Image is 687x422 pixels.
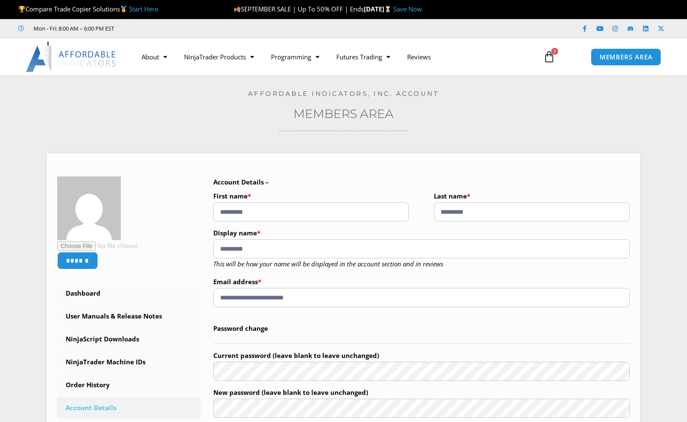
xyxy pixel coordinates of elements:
[234,6,240,12] img: 🍂
[385,6,391,12] img: ⌛
[213,314,630,344] legend: Password change
[364,5,393,13] strong: [DATE]
[399,47,439,67] a: Reviews
[19,6,25,12] img: 🏆
[531,45,568,69] a: 0
[31,23,114,34] span: Mon - Fri: 8:00 AM – 6:00 PM EST
[213,386,630,399] label: New password (leave blank to leave unchanged)
[591,48,662,66] a: MEMBERS AREA
[213,178,269,186] b: Account Details –
[129,5,158,13] a: Start Here
[293,106,394,121] a: Members Area
[133,47,533,67] nav: Menu
[57,328,201,350] a: NinjaScript Downloads
[213,349,630,362] label: Current password (leave blank to leave unchanged)
[234,5,364,13] span: SEPTEMBER SALE | Up To 50% OFF | Ends
[176,47,263,67] a: NinjaTrader Products
[213,226,630,239] label: Display name
[126,24,253,33] iframe: Customer reviews powered by Trustpilot
[57,351,201,373] a: NinjaTrader Machine IDs
[213,190,409,202] label: First name
[328,47,399,67] a: Futures Trading
[600,54,653,60] span: MEMBERS AREA
[57,374,201,396] a: Order History
[393,5,422,13] a: Save Now
[434,190,630,202] label: Last name
[57,397,201,419] a: Account Details
[263,47,328,67] a: Programming
[57,305,201,327] a: User Manuals & Release Notes
[551,48,558,55] span: 0
[120,6,127,12] img: 🥇
[57,282,201,305] a: Dashboard
[133,47,176,67] a: About
[248,89,439,98] a: Affordable Indicators, Inc. Account
[18,5,158,13] span: Compare Trade Copier Solutions
[213,275,630,288] label: Email address
[213,260,443,268] em: This will be how your name will be displayed in the account section and in reviews
[57,176,121,240] img: faaf8e8caec92ee2998ff01633c0a8b409145e8f2f6a5c7e12772b07fe74a1d3
[26,42,117,72] img: LogoAI | Affordable Indicators – NinjaTrader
